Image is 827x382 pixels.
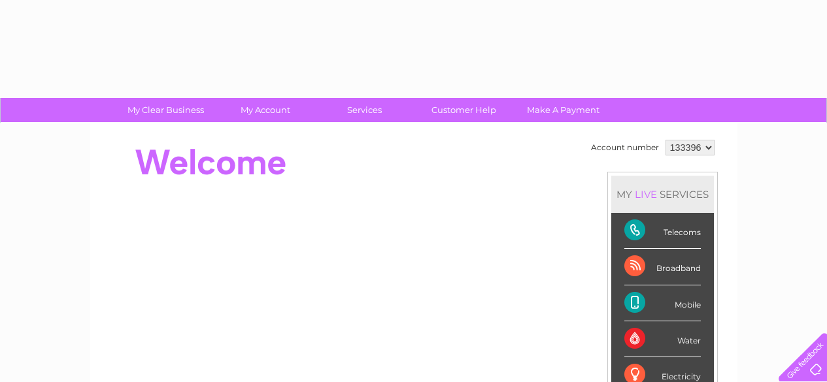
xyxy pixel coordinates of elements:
[632,188,660,200] div: LIVE
[311,98,418,122] a: Services
[624,249,701,285] div: Broadband
[611,176,714,213] div: MY SERVICES
[624,213,701,249] div: Telecoms
[624,285,701,321] div: Mobile
[588,136,662,159] td: Account number
[509,98,617,122] a: Make A Payment
[211,98,319,122] a: My Account
[410,98,518,122] a: Customer Help
[624,321,701,357] div: Water
[112,98,220,122] a: My Clear Business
